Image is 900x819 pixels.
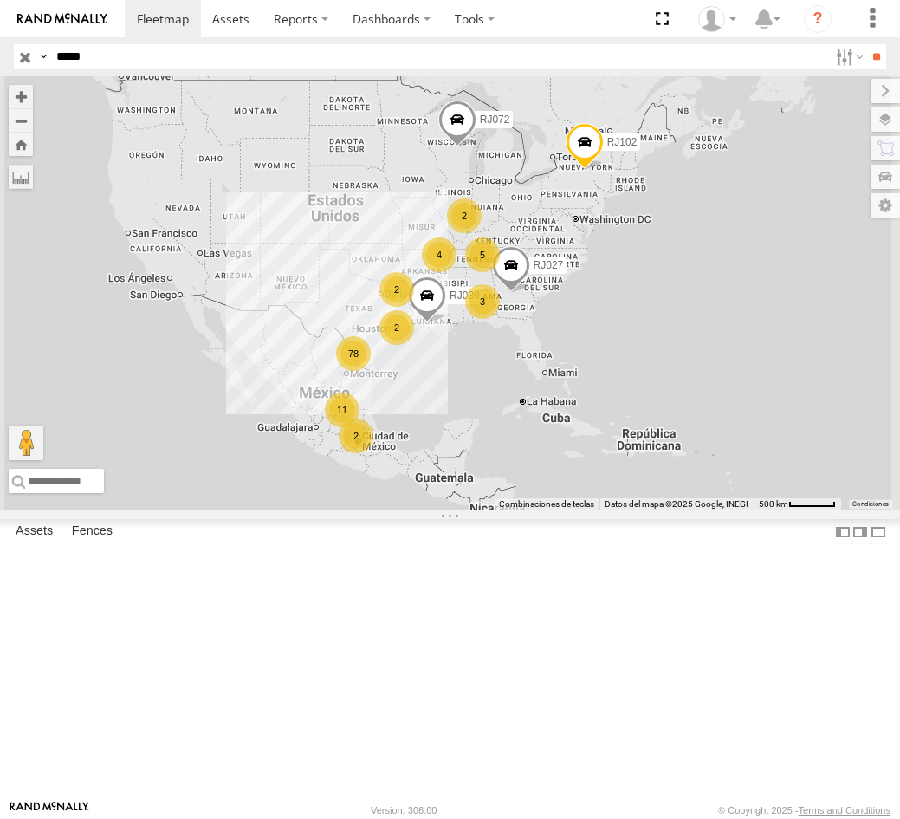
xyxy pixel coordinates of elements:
div: Josue Jimenez [692,6,742,32]
label: Measure [9,165,33,189]
div: 4 [422,237,456,272]
i: ? [804,5,832,33]
button: Combinaciones de teclas [499,498,594,510]
div: 3 [465,284,500,319]
div: 11 [325,393,359,427]
div: © Copyright 2025 - [718,805,890,816]
div: 78 [336,336,371,371]
div: 2 [379,272,414,307]
div: 2 [447,198,482,233]
div: 2 [339,419,373,453]
label: Dock Summary Table to the Right [851,519,869,544]
label: Assets [7,520,62,544]
label: Fences [63,520,121,544]
button: Zoom out [9,108,33,133]
span: 500 km [759,499,788,509]
label: Search Query [36,44,50,69]
button: Escala del mapa: 500 km por 51 píxeles [754,498,841,510]
button: Arrastra el hombrecito naranja al mapa para abrir Street View [9,426,43,460]
div: 5 [465,237,500,272]
label: Hide Summary Table [870,519,887,544]
a: Condiciones (se abre en una nueva pestaña) [852,501,889,508]
img: rand-logo.svg [17,13,107,25]
span: RJ072 [479,113,509,125]
label: Dock Summary Table to the Left [834,519,851,544]
span: RJ027 [533,259,563,271]
div: 2 [379,310,414,345]
button: Zoom Home [9,133,33,156]
div: Version: 306.00 [371,805,437,816]
span: RJ039 [450,289,480,301]
span: Datos del mapa ©2025 Google, INEGI [605,499,748,509]
span: RJ102 [606,135,637,147]
label: Map Settings [871,193,900,218]
a: Visit our Website [10,802,89,819]
label: Search Filter Options [829,44,866,69]
a: Terms and Conditions [799,805,890,816]
button: Zoom in [9,85,33,108]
